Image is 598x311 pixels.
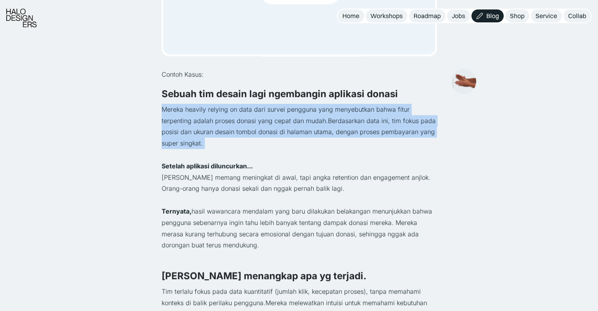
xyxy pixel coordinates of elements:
a: Blog [471,9,504,22]
p: Mereka heavily relying on data dari survei pengguna yang menyebutkan bahwa fitur terpenting adala... [162,104,437,149]
a: Home [338,9,364,22]
div: Service [535,12,557,20]
h3: [PERSON_NAME] menangkap apa yg terjadi. [162,270,437,282]
strong: Setelah aplikasi diluncurkan... [162,162,253,170]
a: Roadmap [409,9,445,22]
p: [PERSON_NAME] memang meningkat di awal, tapi angka retention dan engagement anjlok. Orang-orang h... [162,172,437,195]
a: Shop [505,9,529,22]
p: ‍ [162,149,437,160]
p: Contoh Kasus: [162,69,437,80]
div: Workshops [370,12,403,20]
a: Workshops [366,9,407,22]
a: Service [531,9,562,22]
div: Home [342,12,359,20]
div: Shop [510,12,524,20]
div: Jobs [452,12,465,20]
strong: Ternyata, [162,207,191,215]
p: ‍ [162,251,437,262]
div: Roadmap [414,12,441,20]
a: Jobs [447,9,470,22]
p: ‍ [162,194,437,206]
a: Collab [563,9,591,22]
div: Collab [568,12,586,20]
div: Blog [486,12,499,20]
h3: Sebuah tim desain lagi ngembangin aplikasi donasi [162,88,437,100]
p: hasil wawancara mendalam yang baru dilakukan belakangan menunjukkan bahwa pengguna sebenarnya ing... [162,206,437,251]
